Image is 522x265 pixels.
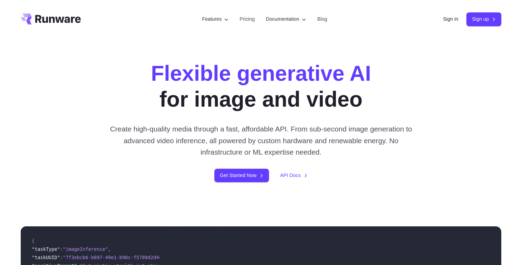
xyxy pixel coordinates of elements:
label: Features [202,15,229,23]
a: Go to / [21,13,81,24]
a: Get Started Now [214,169,269,182]
p: Create high-quality media through a fast, affordable API. From sub-second image generation to adv... [107,123,415,158]
span: { [32,238,35,244]
span: "taskUUID" [32,255,60,260]
a: API Docs [280,171,308,179]
span: "imageInference" [63,246,108,252]
a: Pricing [240,15,255,23]
h1: for image and video [151,61,371,112]
a: Blog [317,15,327,23]
span: : [60,246,63,252]
span: "7f3ebcb6-b897-49e1-b98c-f5789d2d40d7" [63,255,170,260]
label: Documentation [266,15,306,23]
span: : [60,255,63,260]
span: "taskType" [32,246,60,252]
span: , [108,246,111,252]
a: Sign up [466,12,501,26]
strong: Flexible generative AI [151,61,371,85]
a: Sign in [443,15,458,23]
